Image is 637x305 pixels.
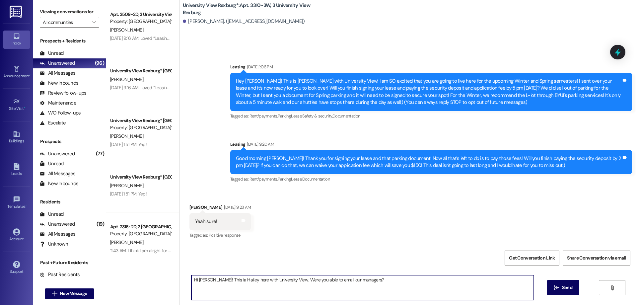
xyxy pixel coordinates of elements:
div: University View Rexburg* [GEOGRAPHIC_DATA] [110,67,172,74]
div: [DATE] 9:20 AM [245,141,274,148]
div: Good morning [PERSON_NAME]! Thank you for signing your lease and that parking document! Now all t... [236,155,621,169]
i:  [52,291,57,296]
label: Viewing conversations for [40,7,99,17]
div: Prospects [33,138,106,145]
span: [PERSON_NAME] [110,133,143,139]
span: Parking , [278,113,291,119]
button: Get Conversation Link [505,251,559,266]
div: WO Follow-ups [40,110,81,116]
div: [DATE] 9:23 AM [222,204,251,211]
a: Templates • [3,194,30,212]
span: Rent/payments , [249,113,278,119]
div: [DATE] 1:06 PM [245,63,273,70]
div: Unread [40,211,64,218]
div: Tagged as: [230,111,632,121]
a: Buildings [3,128,30,146]
div: [DATE] 1:51 PM: Yep! [110,141,147,147]
div: Prospects + Residents [33,38,106,44]
i:  [92,20,96,25]
span: [PERSON_NAME] [110,76,143,82]
div: (19) [95,219,106,229]
div: 11:43 AM: I think I am alright for now, but thank you very much! [110,248,227,254]
div: (77) [94,149,106,159]
div: Unread [40,160,64,167]
div: Review follow-ups [40,90,86,97]
div: New Inbounds [40,180,78,187]
span: [PERSON_NAME] [110,239,143,245]
div: [PERSON_NAME] [189,204,251,213]
div: Apt. 3509~2D, 3 University View Rexburg [110,11,172,18]
div: All Messages [40,170,75,177]
div: Unread [40,50,64,57]
span: [PERSON_NAME] [110,183,143,189]
span: Lease , [291,176,302,182]
span: Rent/payments , [249,176,278,182]
a: Site Visit • [3,96,30,114]
div: Escalate [40,119,66,126]
div: Property: [GEOGRAPHIC_DATA]* [110,230,172,237]
div: (96) [93,58,106,68]
button: Share Conversation via email [563,251,630,266]
div: Unanswered [40,60,75,67]
div: Unanswered [40,221,75,228]
div: Maintenance [40,100,76,107]
div: All Messages [40,231,75,238]
div: [DATE] 1:51 PM: Yep! [110,191,147,197]
span: New Message [60,290,87,297]
a: Inbox [3,31,30,48]
span: • [24,105,25,110]
div: [DATE] 9:16 AM: Loved “Leasing ([GEOGRAPHIC_DATA]*): Hey [PERSON_NAME]! T…” [110,85,270,91]
span: • [26,203,27,208]
div: Tagged as: [230,174,632,184]
div: Yeah sure! [195,218,217,225]
div: [DATE] 9:16 AM: Loved “Leasing ([GEOGRAPHIC_DATA]*): Hey [PERSON_NAME]! T…” [110,35,270,41]
div: Leasing [230,63,632,73]
div: Residents [33,198,106,205]
div: University View Rexburg* [GEOGRAPHIC_DATA] [110,117,172,124]
span: Parking , [278,176,291,182]
div: Apt. 2316~2D, 2 [GEOGRAPHIC_DATA] [110,223,172,230]
div: Unknown [40,241,68,248]
span: Share Conversation via email [567,255,626,262]
div: Tagged as: [189,230,251,240]
div: Past + Future Residents [33,259,106,266]
img: ResiDesk Logo [10,6,23,18]
div: Past Residents [40,271,80,278]
div: Leasing [230,141,632,150]
i:  [554,285,559,290]
textarea: Hi [PERSON_NAME]! This ia Hailey here with University View. Were you able to email our managers? [191,275,534,300]
i:  [610,285,615,290]
div: University View Rexburg* [GEOGRAPHIC_DATA] [110,174,172,181]
span: Documentation [302,176,330,182]
span: Send [562,284,572,291]
div: Property: [GEOGRAPHIC_DATA]* [110,124,172,131]
span: Safety & security , [302,113,332,119]
button: New Message [45,288,94,299]
div: New Inbounds [40,80,78,87]
a: Account [3,226,30,244]
span: Lease , [291,113,302,119]
b: University View Rexburg*: Apt. 3310~3W, 3 University View Rexburg [183,2,316,16]
a: Support [3,259,30,277]
div: Unanswered [40,150,75,157]
input: All communities [43,17,89,28]
div: [PERSON_NAME]. ([EMAIL_ADDRESS][DOMAIN_NAME]) [183,18,305,25]
div: Hey [PERSON_NAME]! This is [PERSON_NAME] with University View! I am SO excited that you are going... [236,78,621,106]
span: • [30,73,31,77]
span: [PERSON_NAME] [110,27,143,33]
button: Send [547,280,579,295]
span: Positive response [209,232,241,238]
span: Get Conversation Link [509,255,555,262]
a: Leads [3,161,30,179]
div: Property: [GEOGRAPHIC_DATA]* [110,18,172,25]
div: All Messages [40,70,75,77]
span: Documentation [332,113,360,119]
